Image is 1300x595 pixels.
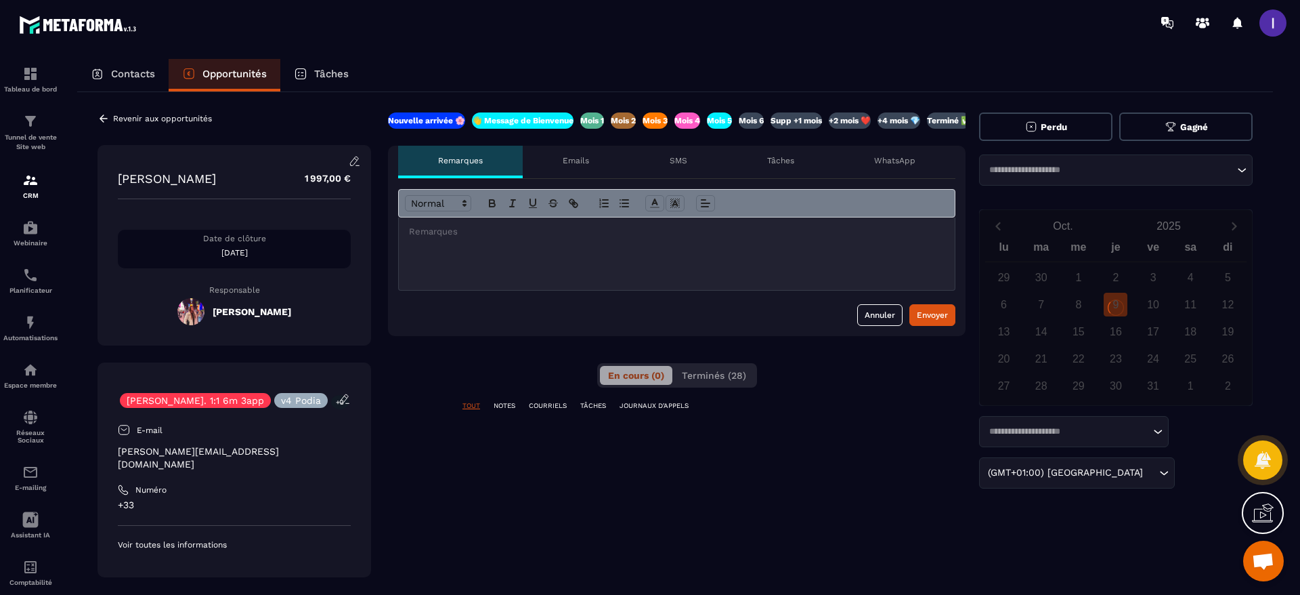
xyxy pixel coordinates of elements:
[19,12,141,37] img: logo
[979,457,1175,489] div: Search for option
[438,155,483,166] p: Remarques
[118,171,216,186] p: [PERSON_NAME]
[331,395,349,409] p: +3
[3,304,58,352] a: automationsautomationsAutomatisations
[281,396,321,405] p: v4 Podia
[22,220,39,236] img: automations
[1041,122,1067,132] span: Perdu
[137,425,162,436] p: E-mail
[917,308,948,322] div: Envoyer
[643,115,668,126] p: Mois 3
[979,416,1169,447] div: Search for option
[118,247,351,258] p: [DATE]
[1180,122,1208,132] span: Gagné
[580,115,604,126] p: Mois 1
[22,409,39,426] img: social-network
[388,115,465,126] p: Nouvelle arrivée 🌸
[22,362,39,378] img: automations
[314,68,349,80] p: Tâches
[979,112,1112,141] button: Perdu
[927,115,971,126] p: Terminé ✅
[1146,466,1156,480] input: Search for option
[909,304,955,326] button: Envoyer
[202,68,267,80] p: Opportunités
[608,370,664,381] span: En cours (0)
[3,287,58,294] p: Planificateur
[771,115,822,126] p: Supp +1 mois
[3,399,58,454] a: social-networksocial-networkRéseaux Sociaux
[494,401,515,411] p: NOTES
[580,401,606,411] p: TÂCHES
[127,396,264,405] p: [PERSON_NAME]. 1:1 6m 3app
[1119,112,1253,141] button: Gagné
[674,366,754,385] button: Terminés (28)
[767,155,794,166] p: Tâches
[984,163,1234,177] input: Search for option
[3,257,58,304] a: schedulerschedulerPlanificateur
[857,304,903,326] button: Annuler
[984,425,1150,438] input: Search for option
[620,401,689,411] p: JOURNAUX D'APPELS
[611,115,636,126] p: Mois 2
[984,466,1146,480] span: (GMT+01:00) [GEOGRAPHIC_DATA]
[3,334,58,342] p: Automatisations
[877,115,920,126] p: +4 mois 💎
[3,85,58,93] p: Tableau de bord
[707,115,732,126] p: Mois 5
[529,401,567,411] p: COURRIELS
[22,172,39,188] img: formation
[22,314,39,331] img: automations
[135,485,167,495] p: Numéro
[739,115,764,126] p: Mois 6
[3,192,58,199] p: CRM
[291,165,351,192] p: 1 997,00 €
[3,531,58,539] p: Assistant IA
[874,155,915,166] p: WhatsApp
[829,115,871,126] p: +2 mois ❤️
[3,501,58,549] a: Assistant IA
[118,445,351,471] p: [PERSON_NAME][EMAIL_ADDRESS][DOMAIN_NAME]
[118,233,351,244] p: Date de clôture
[3,352,58,399] a: automationsautomationsEspace membre
[563,155,589,166] p: Emails
[22,559,39,575] img: accountant
[3,56,58,103] a: formationformationTableau de bord
[3,382,58,389] p: Espace membre
[3,209,58,257] a: automationsautomationsWebinaire
[979,155,1253,186] div: Search for option
[600,366,672,385] button: En cours (0)
[1243,541,1284,581] div: Ouvrir le chat
[280,59,362,91] a: Tâches
[674,115,700,126] p: Mois 4
[169,59,280,91] a: Opportunités
[22,267,39,283] img: scheduler
[3,454,58,501] a: emailemailE-mailing
[3,429,58,444] p: Réseaux Sociaux
[22,113,39,129] img: formation
[22,66,39,82] img: formation
[22,464,39,480] img: email
[113,114,212,123] p: Revenir aux opportunités
[3,103,58,162] a: formationformationTunnel de vente Site web
[111,68,155,80] p: Contacts
[472,115,573,126] p: 👋 Message de Bienvenue
[3,484,58,491] p: E-mailing
[3,133,58,152] p: Tunnel de vente Site web
[3,162,58,209] a: formationformationCRM
[670,155,687,166] p: SMS
[462,401,480,411] p: TOUT
[118,285,351,295] p: Responsable
[118,499,351,512] p: +33
[213,306,291,317] h5: [PERSON_NAME]
[3,579,58,586] p: Comptabilité
[3,239,58,247] p: Webinaire
[118,539,351,550] p: Voir toutes les informations
[682,370,746,381] span: Terminés (28)
[77,59,169,91] a: Contacts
